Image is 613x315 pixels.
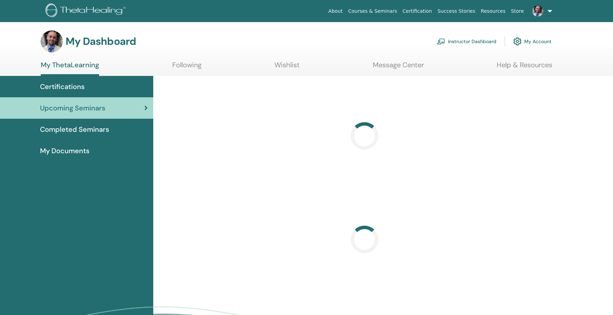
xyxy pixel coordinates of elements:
[274,61,300,74] a: Wishlist
[400,5,435,18] a: Certification
[435,5,478,18] a: Success Stories
[40,146,89,156] span: My Documents
[508,5,527,18] a: Store
[497,61,552,74] a: Help & Resources
[532,6,543,17] img: default.jpg
[40,81,85,92] span: Certifications
[346,5,400,18] a: Courses & Seminars
[373,61,424,74] a: Message Center
[40,103,105,113] span: Upcoming Seminars
[46,3,128,19] img: logo.png
[437,34,496,49] a: Instructor Dashboard
[513,36,522,47] img: cog.svg
[66,35,136,48] h3: My Dashboard
[513,34,552,49] a: My Account
[41,61,99,76] a: My ThetaLearning
[325,5,345,18] a: About
[172,61,202,74] a: Following
[41,30,63,52] img: default.jpg
[40,124,109,135] span: Completed Seminars
[478,5,508,18] a: Resources
[437,38,445,45] img: chalkboard-teacher.svg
